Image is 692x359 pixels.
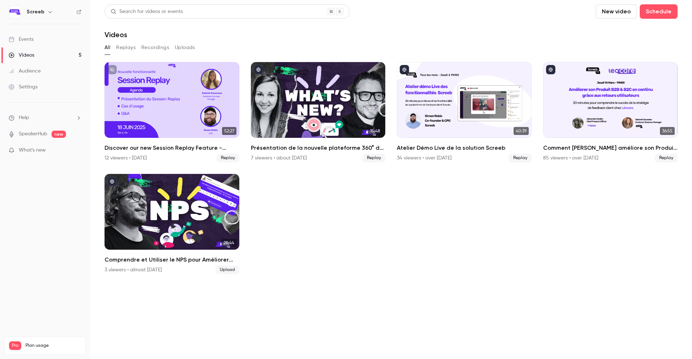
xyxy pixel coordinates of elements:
[397,62,532,162] a: 40:39Atelier Démo Live de la solution Screeb34 viewers • over [DATE]Replay
[116,42,136,53] button: Replays
[107,177,117,186] button: published
[105,4,678,355] section: Videos
[9,52,34,59] div: Videos
[105,174,239,274] li: Comprendre et Utiliser le NPS pour Améliorer l'Expérience Client et de votre Produit 🌟
[543,144,678,152] h2: Comment [PERSON_NAME] améliore son Produit B2B et B2C grâce aux feedbacks utilisateurs ?
[19,130,47,138] a: SpeakerHub
[9,83,37,91] div: Settings
[105,30,127,39] h1: Videos
[9,67,41,75] div: Audience
[19,146,46,154] span: What's new
[27,8,44,16] h6: Screeb
[397,154,452,162] div: 34 viewers • over [DATE]
[222,127,236,135] span: 52:27
[105,266,162,273] div: 3 viewers • almost [DATE]
[217,154,239,162] span: Replay
[509,154,532,162] span: Replay
[105,255,239,264] h2: Comprendre et Utiliser le NPS pour Améliorer l'Expérience Client et de votre Produit 🌟
[105,174,239,274] a: 28:44Comprendre et Utiliser le NPS pour Améliorer l'Expérience Client et de votre Produit 🌟3 view...
[105,62,239,162] a: 52:27Discover our new Session Replay Feature - Screeb12 viewers • [DATE]Replay
[543,154,598,162] div: 85 viewers • over [DATE]
[105,62,239,162] li: Discover our new Session Replay Feature - Screeb
[368,127,382,135] span: 15:48
[543,62,678,162] li: Comment Léocare améliore son Produit B2B et B2C grâce aux feedbacks utilisateurs ?
[251,62,386,162] a: 15:48Présentation de la nouvelle plateforme 360° de feedback client.7 viewers • about [DATE]Replay
[52,131,66,138] span: new
[216,266,239,274] span: Upload
[111,8,183,16] div: Search for videos or events
[546,65,555,74] button: published
[514,127,529,135] span: 40:39
[596,4,637,19] button: New video
[9,6,21,18] img: Screeb
[221,239,236,247] span: 28:44
[73,147,81,154] iframe: Noticeable Trigger
[254,65,263,74] button: published
[9,36,34,43] div: Events
[105,42,110,53] button: All
[105,144,239,152] h2: Discover our new Session Replay Feature - Screeb
[397,144,532,152] h2: Atelier Démo Live de la solution Screeb
[660,127,675,135] span: 36:55
[26,343,81,349] span: Plan usage
[9,114,81,122] li: help-dropdown-opener
[251,154,307,162] div: 7 viewers • about [DATE]
[397,62,532,162] li: Atelier Démo Live de la solution Screeb
[141,42,169,53] button: Recordings
[655,154,678,162] span: Replay
[251,62,386,162] li: Présentation de la nouvelle plateforme 360° de feedback client.
[105,62,678,274] ul: Videos
[400,65,409,74] button: published
[19,114,29,122] span: Help
[175,42,195,53] button: Uploads
[543,62,678,162] a: 36:55Comment [PERSON_NAME] améliore son Produit B2B et B2C grâce aux feedbacks utilisateurs ?85 v...
[251,144,386,152] h2: Présentation de la nouvelle plateforme 360° de feedback client.
[9,341,21,350] span: Pro
[640,4,678,19] button: Schedule
[363,154,385,162] span: Replay
[105,154,147,162] div: 12 viewers • [DATE]
[107,65,117,74] button: unpublished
